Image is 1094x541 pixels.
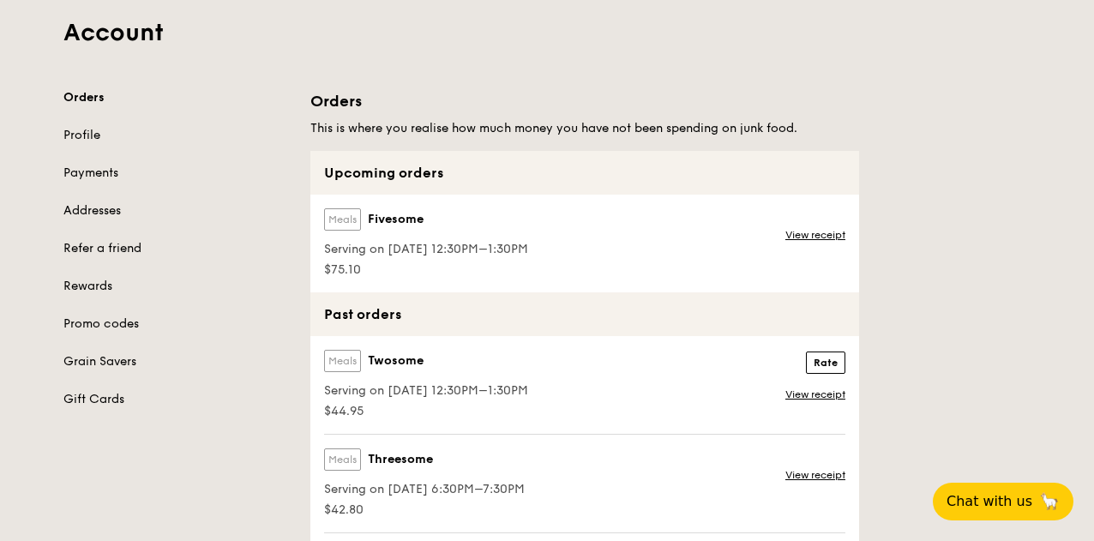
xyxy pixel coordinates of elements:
label: Meals [324,350,361,372]
span: Threesome [368,451,433,468]
a: Profile [63,127,290,144]
label: Meals [324,208,361,231]
span: Fivesome [368,211,424,228]
button: Chat with us🦙 [933,483,1073,520]
h5: This is where you realise how much money you have not been spending on junk food. [310,120,859,137]
a: View receipt [785,468,845,482]
a: Gift Cards [63,391,290,408]
a: Orders [63,89,290,106]
h1: Account [63,17,1031,48]
a: Addresses [63,202,290,219]
a: View receipt [785,228,845,242]
a: View receipt [785,388,845,401]
span: 🦙 [1039,491,1060,512]
h1: Orders [310,89,859,113]
a: Promo codes [63,316,290,333]
span: $42.80 [324,502,525,519]
a: Refer a friend [63,240,290,257]
span: Chat with us [947,491,1032,512]
button: Rate [806,352,845,374]
span: Serving on [DATE] 12:30PM–1:30PM [324,382,528,400]
span: Twosome [368,352,424,370]
span: Serving on [DATE] 6:30PM–7:30PM [324,481,525,498]
a: Rewards [63,278,290,295]
span: $44.95 [324,403,528,420]
div: Upcoming orders [310,151,859,195]
div: Past orders [310,292,859,336]
a: Grain Savers [63,353,290,370]
a: Payments [63,165,290,182]
label: Meals [324,448,361,471]
span: Serving on [DATE] 12:30PM–1:30PM [324,241,528,258]
span: $75.10 [324,261,528,279]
